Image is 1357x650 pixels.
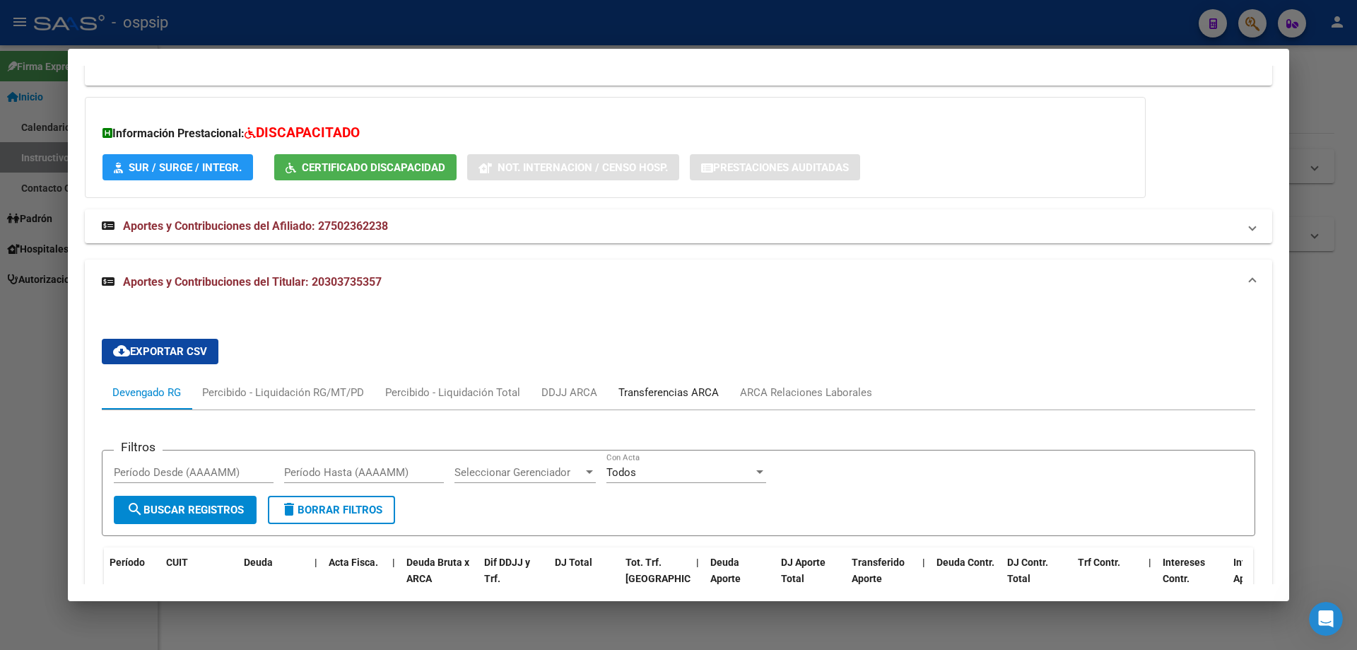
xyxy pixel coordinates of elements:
[775,547,846,610] datatable-header-cell: DJ Aporte Total
[467,154,679,180] button: Not. Internacion / Censo Hosp.
[696,557,699,568] span: |
[618,385,719,400] div: Transferencias ARCA
[1309,602,1343,636] iframe: Intercom live chat
[541,385,597,400] div: DDJJ ARCA
[123,275,382,289] span: Aportes y Contribuciones del Titular: 20303735357
[922,557,925,568] span: |
[85,209,1272,243] mat-expansion-panel-header: Aportes y Contribuciones del Afiliado: 27502362238
[478,547,549,610] datatable-header-cell: Dif DDJJ y Trf.
[166,557,188,568] span: CUIT
[102,154,253,180] button: SUR / SURGE / INTEGR.
[323,547,387,610] datatable-header-cell: Acta Fisca.
[549,547,620,610] datatable-header-cell: DJ Total
[302,161,445,174] span: Certificado Discapacidad
[1007,557,1048,584] span: DJ Contr. Total
[129,161,242,174] span: SUR / SURGE / INTEGR.
[329,557,378,568] span: Acta Fisca.
[555,557,592,568] span: DJ Total
[244,557,273,568] span: Deuda
[1078,557,1120,568] span: Trf Contr.
[113,342,130,359] mat-icon: cloud_download
[202,385,364,400] div: Percibido - Liquidación RG/MT/PD
[1001,547,1072,610] datatable-header-cell: DJ Contr. Total
[1149,557,1151,568] span: |
[385,385,520,400] div: Percibido - Liquidación Total
[846,547,917,610] datatable-header-cell: Transferido Aporte
[625,557,722,584] span: Tot. Trf. [GEOGRAPHIC_DATA]
[123,219,388,233] span: Aportes y Contribuciones del Afiliado: 27502362238
[1157,547,1228,610] datatable-header-cell: Intereses Contr.
[931,547,1001,610] datatable-header-cell: Deuda Contr.
[713,161,849,174] span: Prestaciones Auditadas
[127,504,244,516] span: Buscar Registros
[1072,547,1143,610] datatable-header-cell: Trf Contr.
[112,385,181,400] div: Devengado RG
[498,161,668,174] span: Not. Internacion / Censo Hosp.
[852,557,905,584] span: Transferido Aporte
[690,154,860,180] button: Prestaciones Auditadas
[281,504,382,516] span: Borrar Filtros
[268,496,395,524] button: Borrar Filtros
[256,124,360,141] span: DISCAPACITADO
[484,557,530,584] span: Dif DDJJ y Trf.
[606,466,636,479] span: Todos
[113,345,207,358] span: Exportar CSV
[104,547,160,610] datatable-header-cell: Período
[401,547,478,610] datatable-header-cell: Deuda Bruta x ARCA
[1143,547,1157,610] datatable-header-cell: |
[705,547,775,610] datatable-header-cell: Deuda Aporte
[691,547,705,610] datatable-header-cell: |
[114,439,163,455] h3: Filtros
[102,123,1128,144] h3: Información Prestacional:
[238,547,309,610] datatable-header-cell: Deuda
[127,501,143,518] mat-icon: search
[309,547,323,610] datatable-header-cell: |
[740,385,872,400] div: ARCA Relaciones Laborales
[274,154,457,180] button: Certificado Discapacidad
[1233,557,1276,584] span: Intereses Aporte
[710,557,741,584] span: Deuda Aporte
[454,466,583,479] span: Seleccionar Gerenciador
[392,557,395,568] span: |
[102,339,218,364] button: Exportar CSV
[160,547,238,610] datatable-header-cell: CUIT
[110,557,145,568] span: Período
[1228,547,1298,610] datatable-header-cell: Intereses Aporte
[936,557,994,568] span: Deuda Contr.
[406,557,469,584] span: Deuda Bruta x ARCA
[387,547,401,610] datatable-header-cell: |
[85,260,1272,305] mat-expansion-panel-header: Aportes y Contribuciones del Titular: 20303735357
[281,501,298,518] mat-icon: delete
[781,557,826,584] span: DJ Aporte Total
[1163,557,1205,584] span: Intereses Contr.
[114,496,257,524] button: Buscar Registros
[917,547,931,610] datatable-header-cell: |
[315,557,317,568] span: |
[620,547,691,610] datatable-header-cell: Tot. Trf. Bruto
